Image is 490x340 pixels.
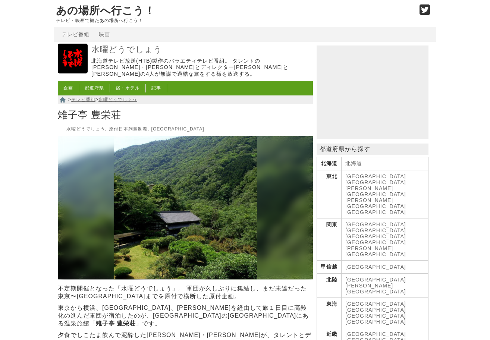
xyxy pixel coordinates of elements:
a: テレビ番組 [62,31,89,37]
a: [GEOGRAPHIC_DATA] [345,173,406,179]
a: [GEOGRAPHIC_DATA] [345,277,406,283]
a: [PERSON_NAME][GEOGRAPHIC_DATA] [345,185,406,197]
li: , [66,126,107,132]
a: 原付日本列島制覇 [109,126,148,132]
a: 北海道 [345,160,362,166]
a: [GEOGRAPHIC_DATA] [345,221,406,227]
a: [PERSON_NAME][GEOGRAPHIC_DATA] [345,197,406,209]
a: [GEOGRAPHIC_DATA] [345,313,406,319]
h1: 雉子亭 豊栄荘 [58,107,313,123]
iframe: Advertisement [317,45,428,139]
a: 水曜どうでしょう [98,97,137,102]
p: テレビ・映画で観たあの場所へ行こう！ [56,18,412,23]
a: [GEOGRAPHIC_DATA] [345,179,406,185]
a: [GEOGRAPHIC_DATA] [345,227,406,233]
a: 水曜どうでしょう [91,44,311,55]
th: 東北 [317,170,342,218]
a: [GEOGRAPHIC_DATA] [345,209,406,215]
a: 水曜どうでしょう [66,126,105,132]
a: [GEOGRAPHIC_DATA] [345,319,406,325]
a: Twitter (@go_thesights) [420,9,430,15]
a: [GEOGRAPHIC_DATA] [345,251,406,257]
a: [GEOGRAPHIC_DATA] [345,301,406,307]
a: [GEOGRAPHIC_DATA] [345,233,406,239]
a: [PERSON_NAME][GEOGRAPHIC_DATA] [345,283,406,295]
a: 企画 [63,85,73,91]
img: 雉子亭 豊栄荘 [58,136,313,280]
a: [GEOGRAPHIC_DATA] [151,126,204,132]
a: [GEOGRAPHIC_DATA] [345,331,406,337]
strong: 雉子亭 豊栄荘 [96,320,136,327]
a: [GEOGRAPHIC_DATA] [345,307,406,313]
th: 甲信越 [317,261,342,274]
th: 北海道 [317,157,342,170]
p: 北海道テレビ放送(HTB)製作のバラエティテレビ番組。 タレントの[PERSON_NAME]・[PERSON_NAME]とディレクター[PERSON_NAME]と[PERSON_NAME]の4人... [91,58,311,77]
a: [GEOGRAPHIC_DATA] [345,264,406,270]
a: 記事 [151,85,161,91]
th: 関東 [317,218,342,261]
nav: > > [58,95,313,104]
a: 映画 [99,31,110,37]
a: [PERSON_NAME] [345,245,393,251]
img: 水曜どうでしょう [58,44,88,73]
a: あの場所へ行こう！ [56,5,155,16]
p: 都道府県から探す [317,144,428,155]
a: 水曜どうでしょう [58,68,88,75]
p: 不定期開催となった「水曜どうでしょう」。 軍団が久しぶりに集結し、まだ未達だった東京〜[GEOGRAPHIC_DATA]までを原付で横断した原付企画。 [58,285,313,300]
a: 宿・ホテル [116,85,140,91]
li: , [109,126,149,132]
a: [GEOGRAPHIC_DATA] [345,239,406,245]
th: 北陸 [317,274,342,298]
th: 東海 [317,298,342,328]
a: テレビ番組 [71,97,95,102]
a: 都道府県 [85,85,104,91]
p: 東京から横浜、[GEOGRAPHIC_DATA]、[PERSON_NAME]を経由して旅１日目に高齢化の進んだ軍団が宿泊したのが、[GEOGRAPHIC_DATA]の[GEOGRAPHIC_DA... [58,304,313,328]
